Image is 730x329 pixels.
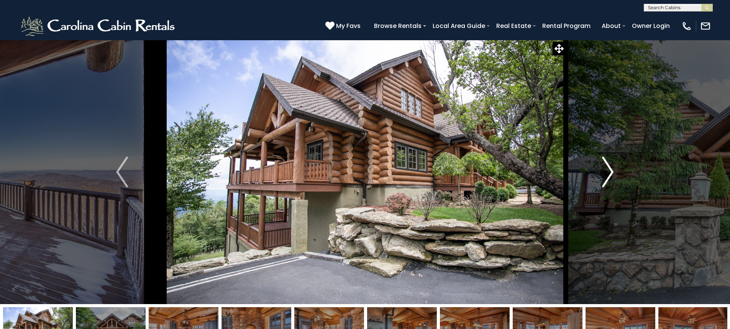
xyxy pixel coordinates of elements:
[370,19,425,33] a: Browse Rentals
[336,21,361,31] span: My Favs
[116,157,128,187] img: arrow
[700,21,711,31] img: mail-regular-white.png
[325,21,363,31] a: My Favs
[19,15,178,38] img: White-1-2.png
[429,19,489,33] a: Local Area Guide
[566,40,650,304] button: Next
[681,21,692,31] img: phone-regular-white.png
[598,19,625,33] a: About
[492,19,535,33] a: Real Estate
[602,157,614,187] img: arrow
[628,19,674,33] a: Owner Login
[538,19,594,33] a: Rental Program
[80,40,164,304] button: Previous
